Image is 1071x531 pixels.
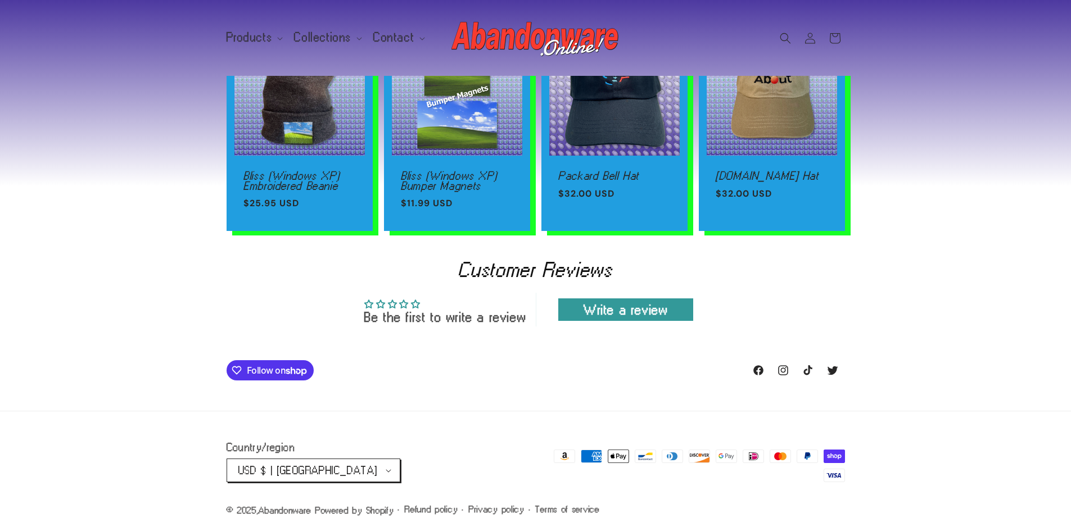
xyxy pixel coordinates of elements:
[227,505,312,515] small: © 2025,
[259,505,311,515] a: Abandonware
[451,16,620,61] img: Abandonware
[243,171,356,190] a: Bliss (Windows XP) Embroidered Beanie
[364,296,526,310] div: Average rating is 0.00 stars
[220,26,288,49] summary: Products
[238,465,378,476] span: USD $ | [GEOGRAPHIC_DATA]
[373,33,414,43] span: Contact
[315,505,394,515] a: Powered by Shopify
[227,459,400,482] button: USD $ | [GEOGRAPHIC_DATA]
[447,11,624,65] a: Abandonware
[716,171,828,181] a: [DOMAIN_NAME] Hat
[227,33,273,43] span: Products
[294,33,351,43] span: Collections
[469,504,525,515] a: Privacy policy
[405,504,458,515] a: Refund policy
[558,298,693,321] a: Write a review
[227,442,400,453] h2: Country/region
[773,26,798,51] summary: Search
[287,26,367,49] summary: Collections
[558,171,671,181] a: Packard Bell Hat
[236,260,836,279] h2: Customer Reviews
[367,26,430,49] summary: Contact
[401,171,513,190] a: Bliss (Windows XP) Bumper Magnets
[364,311,526,323] div: Be the first to write a review
[535,504,599,515] a: Terms of service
